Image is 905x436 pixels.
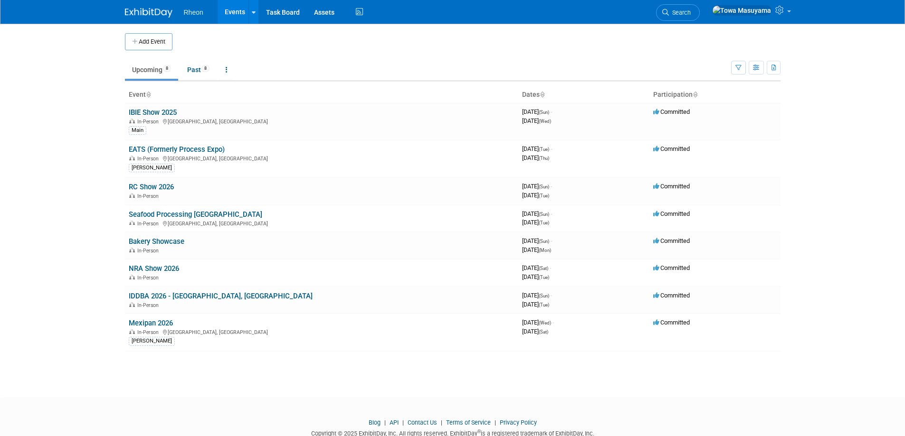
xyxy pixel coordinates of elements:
[146,91,151,98] a: Sort by Event Name
[129,292,313,300] a: IDDBA 2026 - [GEOGRAPHIC_DATA], [GEOGRAPHIC_DATA]
[540,91,544,98] a: Sort by Start Date
[522,192,549,199] span: [DATE]
[201,65,210,72] span: 8
[539,184,549,189] span: (Sun)
[129,275,135,279] img: In-Person Event
[539,239,549,244] span: (Sun)
[656,4,700,21] a: Search
[522,264,551,271] span: [DATE]
[522,246,551,253] span: [DATE]
[653,319,690,326] span: Committed
[539,193,549,198] span: (Tue)
[522,219,549,226] span: [DATE]
[129,119,135,123] img: In-Person Event
[129,117,514,125] div: [GEOGRAPHIC_DATA], [GEOGRAPHIC_DATA]
[125,33,172,50] button: Add Event
[551,108,552,115] span: -
[129,302,135,307] img: In-Person Event
[129,164,175,172] div: [PERSON_NAME]
[137,193,162,199] span: In-Person
[137,248,162,254] span: In-Person
[539,248,551,253] span: (Mon)
[129,264,179,273] a: NRA Show 2026
[129,319,173,327] a: Mexipan 2026
[551,210,552,217] span: -
[653,237,690,244] span: Committed
[129,193,135,198] img: In-Person Event
[539,275,549,280] span: (Tue)
[522,273,549,280] span: [DATE]
[539,266,548,271] span: (Sat)
[539,119,551,124] span: (Wed)
[129,219,514,227] div: [GEOGRAPHIC_DATA], [GEOGRAPHIC_DATA]
[137,119,162,125] span: In-Person
[653,108,690,115] span: Committed
[500,419,537,426] a: Privacy Policy
[125,8,172,18] img: ExhibitDay
[129,328,514,335] div: [GEOGRAPHIC_DATA], [GEOGRAPHIC_DATA]
[438,419,445,426] span: |
[522,117,551,124] span: [DATE]
[477,429,481,434] sup: ®
[129,237,184,246] a: Bakery Showcase
[539,110,549,115] span: (Sun)
[653,210,690,217] span: Committed
[712,5,772,16] img: Towa Masuyama
[522,210,552,217] span: [DATE]
[518,87,649,103] th: Dates
[137,156,162,162] span: In-Person
[522,145,552,152] span: [DATE]
[137,275,162,281] span: In-Person
[522,183,552,190] span: [DATE]
[539,156,549,161] span: (Thu)
[129,248,135,252] img: In-Person Event
[137,329,162,335] span: In-Person
[129,156,135,160] img: In-Person Event
[129,145,225,154] a: EATS (Formerly Process Expo)
[539,293,549,298] span: (Sun)
[553,319,554,326] span: -
[408,419,437,426] a: Contact Us
[125,87,518,103] th: Event
[539,302,549,307] span: (Tue)
[163,65,171,72] span: 8
[369,419,381,426] a: Blog
[382,419,388,426] span: |
[551,145,552,152] span: -
[551,292,552,299] span: -
[129,154,514,162] div: [GEOGRAPHIC_DATA], [GEOGRAPHIC_DATA]
[522,154,549,161] span: [DATE]
[522,292,552,299] span: [DATE]
[653,292,690,299] span: Committed
[129,329,135,334] img: In-Person Event
[390,419,399,426] a: API
[539,320,551,325] span: (Wed)
[522,108,552,115] span: [DATE]
[125,61,178,79] a: Upcoming8
[653,183,690,190] span: Committed
[129,337,175,345] div: [PERSON_NAME]
[539,147,549,152] span: (Tue)
[129,210,262,219] a: Seafood Processing [GEOGRAPHIC_DATA]
[492,419,498,426] span: |
[539,212,549,217] span: (Sun)
[522,328,548,335] span: [DATE]
[653,264,690,271] span: Committed
[129,126,146,135] div: Main
[551,183,552,190] span: -
[522,237,552,244] span: [DATE]
[550,264,551,271] span: -
[669,9,691,16] span: Search
[137,221,162,227] span: In-Person
[129,108,177,117] a: IBIE Show 2025
[129,221,135,225] img: In-Person Event
[693,91,697,98] a: Sort by Participation Type
[539,220,549,225] span: (Tue)
[649,87,781,103] th: Participation
[653,145,690,152] span: Committed
[551,237,552,244] span: -
[137,302,162,308] span: In-Person
[446,419,491,426] a: Terms of Service
[184,9,203,16] span: Rheon
[129,183,174,191] a: RC Show 2026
